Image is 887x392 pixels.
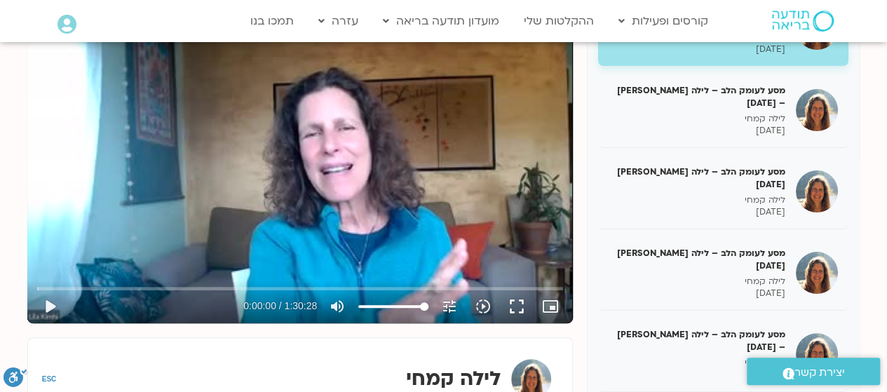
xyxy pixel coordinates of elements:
[747,358,880,385] a: יצירת קשר
[609,165,785,191] h5: מסע לעומק הלב – לילה [PERSON_NAME] [DATE]
[609,369,785,381] p: [DATE]
[311,8,365,34] a: עזרה
[517,8,601,34] a: ההקלטות שלי
[794,363,845,382] span: יצירת קשר
[796,170,838,212] img: מסע לעומק הלב – לילה קמחי 2/3/25
[609,125,785,137] p: [DATE]
[796,333,838,375] img: מסע לעומק הלב – לילה קמחי – 23/3/25
[406,365,501,392] strong: לילה קמחי
[376,8,506,34] a: מועדון תודעה בריאה
[609,206,785,218] p: [DATE]
[796,252,838,294] img: מסע לעומק הלב – לילה קמחי 9/3/25
[796,89,838,131] img: מסע לעומק הלב – לילה קמחי – 16/2/25
[609,288,785,299] p: [DATE]
[609,194,785,206] p: לילה קמחי
[609,113,785,125] p: לילה קמחי
[609,328,785,353] h5: מסע לעומק הלב – לילה [PERSON_NAME] – [DATE]
[609,357,785,369] p: לילה קמחי
[772,11,834,32] img: תודעה בריאה
[609,276,785,288] p: לילה קמחי
[609,247,785,272] h5: מסע לעומק הלב – לילה [PERSON_NAME] [DATE]
[609,84,785,109] h5: מסע לעומק הלב – לילה [PERSON_NAME] – [DATE]
[243,8,301,34] a: תמכו בנו
[609,43,785,55] p: [DATE]
[611,8,715,34] a: קורסים ופעילות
